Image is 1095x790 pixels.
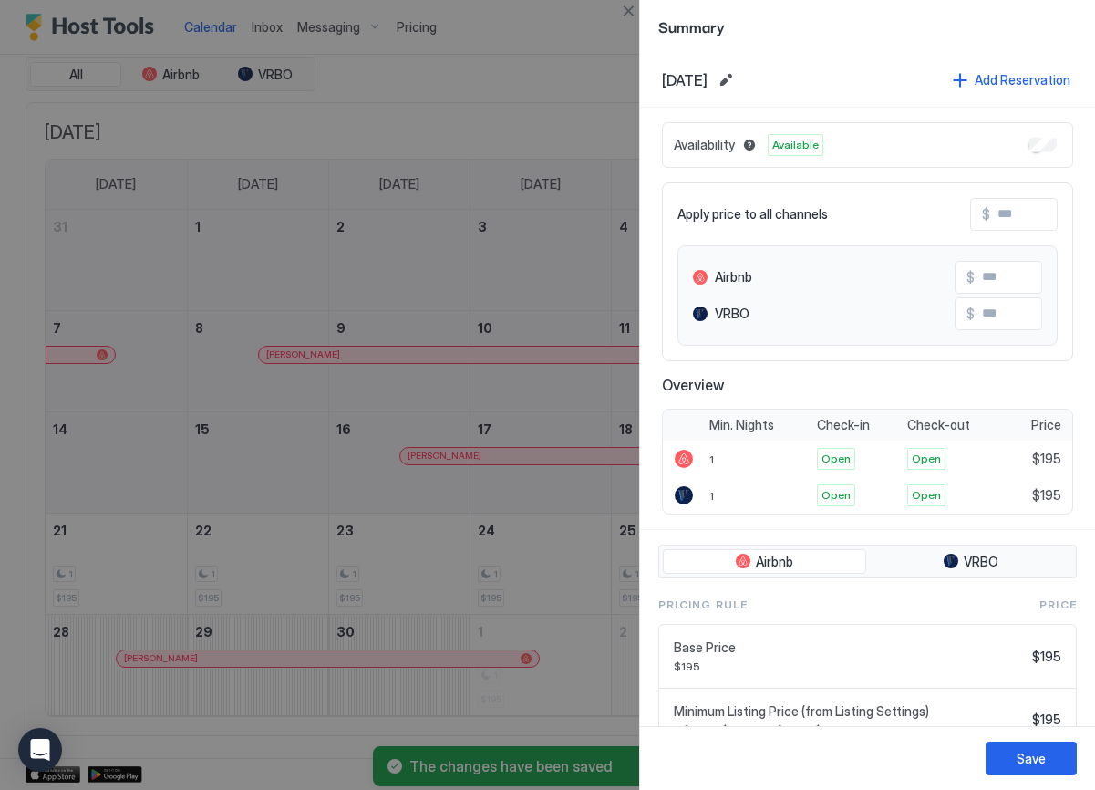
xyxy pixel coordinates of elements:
span: Pricing Rule [658,597,748,613]
span: VRBO [715,306,749,322]
span: VRBO [964,554,998,570]
button: VRBO [870,549,1073,575]
button: Save [986,742,1077,775]
span: Airbnb [756,554,793,570]
span: Apply price to all channels [677,206,828,223]
span: Open [821,451,851,467]
span: 1 [709,452,714,466]
div: tab-group [658,545,1077,579]
span: $ [966,306,975,322]
span: Airbnb [715,269,752,286]
span: $195 [674,660,1025,673]
span: $ [966,269,975,286]
span: Minimum Listing Price (from Listing Settings) [674,703,1025,720]
span: Available [772,137,819,153]
span: Open [821,487,851,504]
button: Edit date range [715,69,737,91]
span: Open [912,451,941,467]
span: Check-out [907,417,970,433]
button: Add Reservation [950,68,1073,92]
span: $195 [1032,451,1061,467]
span: Open [912,487,941,504]
span: Price [1031,417,1061,433]
span: Price [1039,597,1077,613]
span: $195 [1032,487,1061,504]
span: Check-in [817,417,870,433]
span: Summary [658,15,1077,37]
span: $195 [1032,649,1061,665]
span: Min. Nights [709,417,774,433]
div: Save [1017,749,1046,768]
button: Airbnb [663,549,866,575]
span: [DATE] [662,71,708,89]
div: Add Reservation [975,70,1070,89]
div: Open Intercom Messenger [18,728,62,772]
button: Blocked dates override all pricing rules and remain unavailable until manually unblocked [739,134,760,156]
span: $ [982,206,990,223]
span: if $195 > $195 then $195 = $195 [674,722,1025,736]
span: $195 [1032,712,1061,728]
span: Base Price [674,639,1025,656]
span: 1 [709,489,714,503]
span: Availability [674,137,735,153]
span: Overview [662,376,1073,394]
